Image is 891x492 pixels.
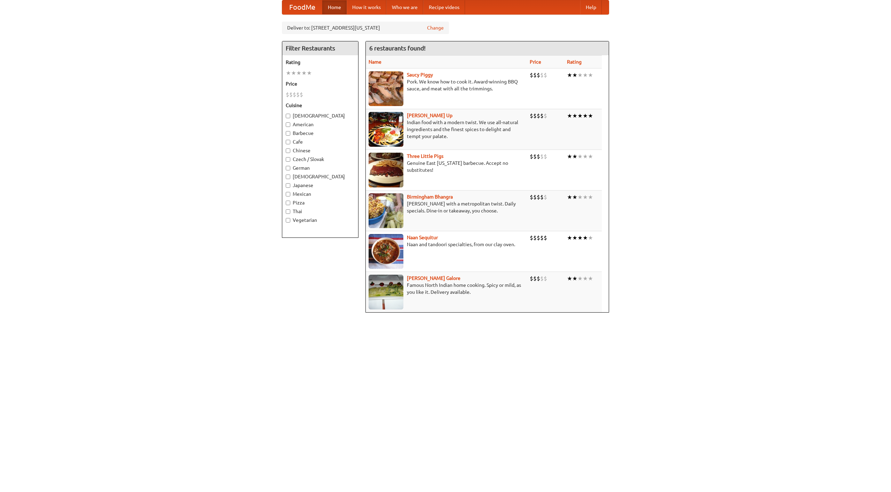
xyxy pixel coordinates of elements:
[540,71,544,79] li: $
[537,234,540,242] li: $
[583,71,588,79] li: ★
[407,72,433,78] a: Saucy Piggy
[540,193,544,201] li: $
[540,275,544,282] li: $
[286,140,290,144] input: Cafe
[567,153,572,160] li: ★
[530,71,533,79] li: $
[540,112,544,120] li: $
[583,112,588,120] li: ★
[286,138,355,145] label: Cafe
[588,153,593,160] li: ★
[567,59,582,65] a: Rating
[369,275,403,309] img: currygalore.jpg
[286,208,355,215] label: Thai
[540,153,544,160] li: $
[386,0,423,14] a: Who we are
[286,148,290,153] input: Chinese
[289,91,293,98] li: $
[533,193,537,201] li: $
[407,235,438,240] b: Naan Sequitur
[407,113,452,118] a: [PERSON_NAME] Up
[286,112,355,119] label: [DEMOGRAPHIC_DATA]
[286,217,355,224] label: Vegetarian
[530,112,533,120] li: $
[282,41,358,55] h4: Filter Restaurants
[533,275,537,282] li: $
[369,193,403,228] img: bhangra.jpg
[286,201,290,205] input: Pizza
[572,234,577,242] li: ★
[423,0,465,14] a: Recipe videos
[544,71,547,79] li: $
[530,153,533,160] li: $
[544,234,547,242] li: $
[583,153,588,160] li: ★
[407,194,453,200] a: Birmingham Bhangra
[577,234,583,242] li: ★
[347,0,386,14] a: How it works
[369,200,524,214] p: [PERSON_NAME] with a metropolitan twist. Daily specials. Dine-in or takeaway, you choose.
[530,275,533,282] li: $
[322,0,347,14] a: Home
[588,193,593,201] li: ★
[407,275,460,281] a: [PERSON_NAME] Galore
[286,147,355,154] label: Chinese
[588,112,593,120] li: ★
[567,193,572,201] li: ★
[286,130,355,137] label: Barbecue
[286,91,289,98] li: $
[537,275,540,282] li: $
[588,234,593,242] li: ★
[369,78,524,92] p: Pork. We know how to cook it. Award-winning BBQ sauce, and meat with all the trimmings.
[286,59,355,66] h5: Rating
[533,153,537,160] li: $
[286,157,290,162] input: Czech / Slovak
[286,69,291,77] li: ★
[530,59,541,65] a: Price
[286,191,355,197] label: Mexican
[307,69,312,77] li: ★
[533,71,537,79] li: $
[296,69,301,77] li: ★
[369,160,524,174] p: Genuine East [US_STATE] barbecue. Accept no substitutes!
[369,45,426,51] ng-pluralize: 6 restaurants found!
[427,24,444,31] a: Change
[286,173,355,180] label: [DEMOGRAPHIC_DATA]
[286,182,355,189] label: Japanese
[537,71,540,79] li: $
[286,121,355,128] label: American
[577,112,583,120] li: ★
[572,193,577,201] li: ★
[369,71,403,106] img: saucy.jpg
[567,112,572,120] li: ★
[300,91,303,98] li: $
[286,164,355,171] label: German
[537,112,540,120] li: $
[286,199,355,206] label: Pizza
[286,131,290,136] input: Barbecue
[369,112,403,147] img: curryup.jpg
[286,175,290,179] input: [DEMOGRAPHIC_DATA]
[286,192,290,196] input: Mexican
[588,71,593,79] li: ★
[537,193,540,201] li: $
[369,153,403,187] img: littlepigs.jpg
[533,112,537,120] li: $
[588,275,593,282] li: ★
[583,234,588,242] li: ★
[369,234,403,269] img: naansequitur.jpg
[567,234,572,242] li: ★
[286,102,355,109] h5: Cuisine
[572,153,577,160] li: ★
[407,153,443,159] a: Three Little Pigs
[577,71,583,79] li: ★
[577,153,583,160] li: ★
[540,234,544,242] li: $
[286,183,290,188] input: Japanese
